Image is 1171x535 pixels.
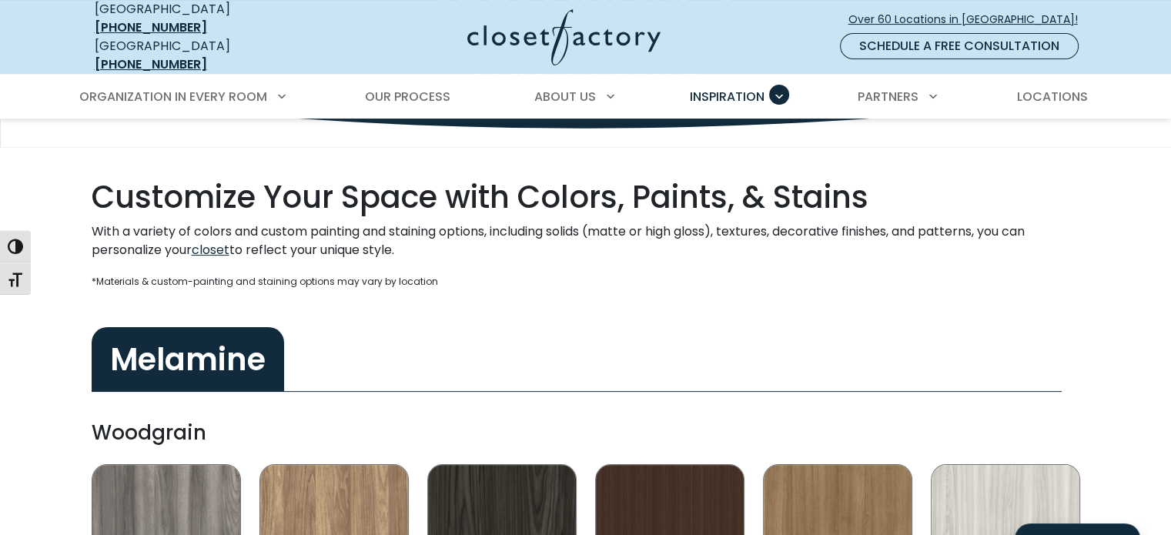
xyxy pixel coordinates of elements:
[92,222,1080,259] p: With a variety of colors and custom painting and staining options, including solids (matte or hig...
[92,275,438,288] span: *Materials & custom-painting and staining options may vary by location
[69,75,1103,119] nav: Primary Menu
[79,88,267,105] span: Organization in Every Room
[95,37,318,74] div: [GEOGRAPHIC_DATA]
[95,18,207,36] a: [PHONE_NUMBER]
[690,88,764,105] span: Inspiration
[858,88,918,105] span: Partners
[365,88,450,105] span: Our Process
[848,12,1090,28] span: Over 60 Locations in [GEOGRAPHIC_DATA]!
[534,88,596,105] span: About Us
[840,33,1079,59] a: Schedule a Free Consultation
[848,6,1091,33] a: Over 60 Locations in [GEOGRAPHIC_DATA]!
[92,327,284,392] h3: Melamine
[1016,88,1087,105] span: Locations
[192,241,229,259] a: closet
[92,178,1080,216] h5: Customize Your Space with Colors, Paints, & Stains
[95,55,207,73] a: [PHONE_NUMBER]
[467,9,661,65] img: Closet Factory Logo
[92,410,1080,455] h4: Woodgrain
